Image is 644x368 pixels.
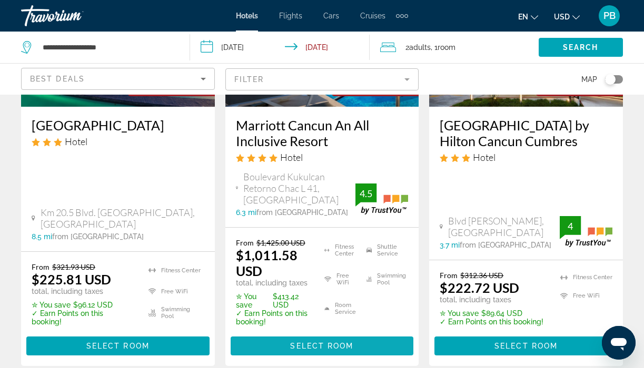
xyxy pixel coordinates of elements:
[290,342,353,350] span: Select Room
[236,238,254,247] span: From
[434,336,618,355] button: Select Room
[602,326,636,360] iframe: Button to launch messaging window
[494,342,558,350] span: Select Room
[434,339,618,350] a: Select Room
[460,241,551,249] span: from [GEOGRAPHIC_DATA]
[236,12,258,20] a: Hotels
[236,309,312,326] p: ✓ Earn Points on this booking!
[41,207,204,230] span: Km 20.5 Blvd. [GEOGRAPHIC_DATA], [GEOGRAPHIC_DATA]
[319,268,361,292] li: Free WiFi
[256,208,348,217] span: from [GEOGRAPHIC_DATA]
[361,268,408,292] li: Swimming Pool
[26,339,210,350] a: Select Room
[361,238,408,262] li: Shuttle Service
[32,301,71,309] span: ✮ You save
[440,117,612,149] a: [GEOGRAPHIC_DATA] by Hilton Cancun Cumbres
[460,271,503,280] del: $312.36 USD
[279,12,302,20] a: Flights
[473,151,496,163] span: Hotel
[603,11,616,21] span: PB
[32,309,135,326] p: ✓ Earn Points on this booking!
[323,12,339,20] a: Cars
[236,279,312,287] p: total, including taxes
[32,262,49,271] span: From
[143,262,204,278] li: Fitness Center
[355,183,408,214] img: trustyou-badge.svg
[518,9,538,24] button: Change language
[440,280,519,295] ins: $222.72 USD
[539,38,623,57] button: Search
[236,247,298,279] ins: $1,011.58 USD
[597,75,623,84] button: Toggle map
[555,271,612,284] li: Fitness Center
[440,309,543,318] p: $89.64 USD
[438,43,455,52] span: Room
[431,40,455,55] span: , 1
[236,208,256,217] span: 6.3 mi
[563,43,599,52] span: Search
[231,336,414,355] button: Select Room
[143,305,204,321] li: Swimming Pool
[30,73,206,85] mat-select: Sort by
[21,2,126,29] a: Travorium
[518,13,528,21] span: en
[355,187,377,200] div: 4.5
[30,75,85,83] span: Best Deals
[448,215,560,238] span: Blvd [PERSON_NAME], [GEOGRAPHIC_DATA]
[554,9,580,24] button: Change currency
[32,271,111,287] ins: $225.81 USD
[231,339,414,350] a: Select Room
[280,151,303,163] span: Hotel
[440,309,479,318] span: ✮ You save
[32,136,204,147] div: 3 star Hotel
[360,12,385,20] a: Cruises
[236,151,409,163] div: 4 star Hotel
[440,151,612,163] div: 3 star Hotel
[86,342,150,350] span: Select Room
[26,336,210,355] button: Select Room
[52,262,95,271] del: $321.93 USD
[65,136,87,147] span: Hotel
[256,238,305,247] del: $1,425.00 USD
[370,32,539,63] button: Travelers: 2 adults, 0 children
[405,40,431,55] span: 2
[560,216,612,247] img: trustyou-badge.svg
[554,13,570,21] span: USD
[581,72,597,87] span: Map
[409,43,431,52] span: Adults
[555,289,612,302] li: Free WiFi
[560,220,581,232] div: 4
[440,318,543,326] p: ✓ Earn Points on this booking!
[319,238,361,262] li: Fitness Center
[596,5,623,27] button: User Menu
[319,297,361,321] li: Room Service
[440,241,460,249] span: 3.7 mi
[396,7,408,24] button: Extra navigation items
[225,68,419,91] button: Filter
[32,287,135,295] p: total, including taxes
[32,232,52,241] span: 8.5 mi
[236,292,270,309] span: ✮ You save
[32,301,135,309] p: $96.12 USD
[52,232,144,241] span: from [GEOGRAPHIC_DATA]
[236,117,409,149] a: Marriott Cancun An All Inclusive Resort
[32,117,204,133] a: [GEOGRAPHIC_DATA]
[243,171,355,206] span: Boulevard Kukulcan Retorno Chac L 41, [GEOGRAPHIC_DATA]
[143,283,204,299] li: Free WiFi
[440,295,543,304] p: total, including taxes
[236,292,312,309] p: $413.42 USD
[190,32,370,63] button: Check-in date: Nov 6, 2025 Check-out date: Nov 9, 2025
[440,271,458,280] span: From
